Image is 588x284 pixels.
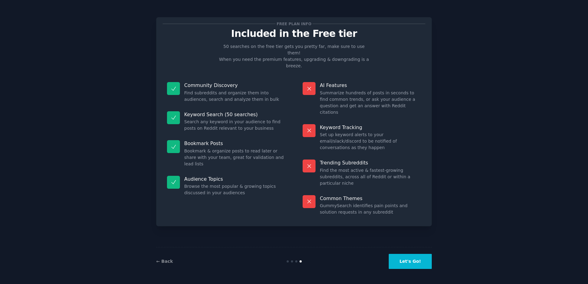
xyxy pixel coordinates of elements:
dd: Set up keyword alerts to your email/slack/discord to be notified of conversations as they happen [320,132,421,151]
p: Audience Topics [184,176,285,182]
dd: Browse the most popular & growing topics discussed in your audiences [184,183,285,196]
p: AI Features [320,82,421,89]
dd: Bookmark & organize posts to read later or share with your team, great for validation and lead lists [184,148,285,167]
a: ← Back [156,259,173,264]
span: Free plan info [276,21,312,27]
p: 50 searches on the free tier gets you pretty far, make sure to use them! When you need the premiu... [217,43,371,69]
dd: GummySearch identifies pain points and solution requests in any subreddit [320,203,421,215]
dd: Summarize hundreds of posts in seconds to find common trends, or ask your audience a question and... [320,90,421,116]
dd: Find subreddits and organize them into audiences, search and analyze them in bulk [184,90,285,103]
p: Community Discovery [184,82,285,89]
p: Keyword Tracking [320,124,421,131]
p: Keyword Search (50 searches) [184,111,285,118]
p: Bookmark Posts [184,140,285,147]
dd: Find the most active & fastest-growing subreddits, across all of Reddit or within a particular niche [320,167,421,187]
p: Trending Subreddits [320,160,421,166]
button: Let's Go! [389,254,432,269]
dd: Search any keyword in your audience to find posts on Reddit relevant to your business [184,119,285,132]
p: Included in the Free tier [163,28,425,39]
p: Common Themes [320,195,421,202]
